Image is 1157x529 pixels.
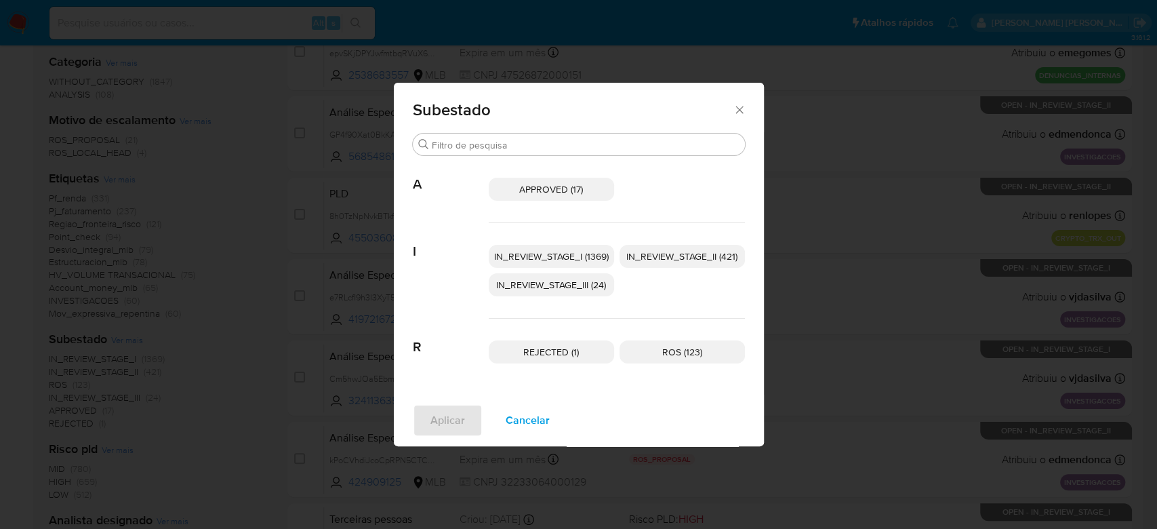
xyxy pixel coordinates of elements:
[494,250,609,263] span: IN_REVIEW_STAGE_I (1369)
[489,245,614,268] div: IN_REVIEW_STAGE_I (1369)
[523,345,579,359] span: REJECTED (1)
[432,139,739,151] input: Filtro de pesquisa
[418,139,429,150] button: Buscar
[620,245,745,268] div: IN_REVIEW_STAGE_II (421)
[519,182,583,196] span: APPROVED (17)
[489,273,614,296] div: IN_REVIEW_STAGE_III (24)
[620,340,745,364] div: ROS (123)
[413,319,489,355] span: R
[488,404,567,437] button: Cancelar
[496,278,606,292] span: IN_REVIEW_STAGE_III (24)
[413,156,489,193] span: A
[626,250,737,263] span: IN_REVIEW_STAGE_II (421)
[733,103,745,115] button: Fechar
[662,345,702,359] span: ROS (123)
[489,340,614,364] div: REJECTED (1)
[413,102,733,118] span: Subestado
[413,223,489,260] span: I
[506,406,550,435] span: Cancelar
[489,178,614,201] div: APPROVED (17)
